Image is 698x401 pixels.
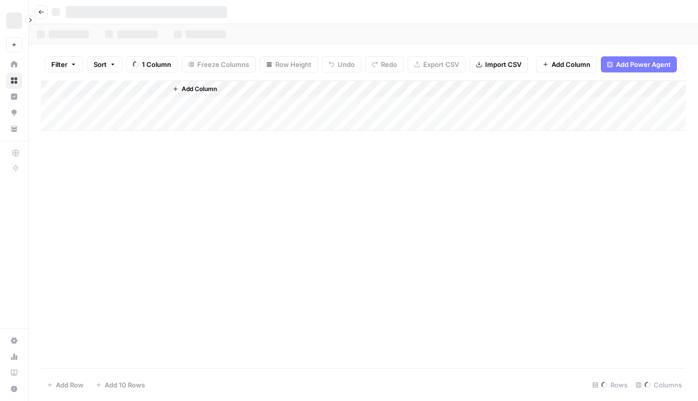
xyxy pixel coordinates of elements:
[616,59,671,69] span: Add Power Agent
[56,380,84,390] span: Add Row
[41,377,90,393] button: Add Row
[338,59,355,69] span: Undo
[182,56,256,72] button: Freeze Columns
[365,56,404,72] button: Redo
[485,59,521,69] span: Import CSV
[105,380,145,390] span: Add 10 Rows
[142,59,171,69] span: 1 Column
[6,105,22,121] a: Opportunities
[322,56,361,72] button: Undo
[87,56,122,72] button: Sort
[381,59,397,69] span: Redo
[552,59,590,69] span: Add Column
[90,377,151,393] button: Add 10 Rows
[6,89,22,105] a: Insights
[260,56,318,72] button: Row Height
[423,59,459,69] span: Export CSV
[6,72,22,89] a: Browse
[51,59,67,69] span: Filter
[632,377,686,393] div: Columns
[45,56,83,72] button: Filter
[169,83,221,96] button: Add Column
[588,377,632,393] div: Rows
[6,365,22,381] a: Learning Hub
[182,85,217,94] span: Add Column
[6,333,22,349] a: Settings
[536,56,597,72] button: Add Column
[6,381,22,397] button: Help + Support
[470,56,528,72] button: Import CSV
[94,59,107,69] span: Sort
[601,56,677,72] button: Add Power Agent
[408,56,466,72] button: Export CSV
[197,59,249,69] span: Freeze Columns
[6,56,22,72] a: Home
[126,56,178,72] button: 1 Column
[6,349,22,365] a: Usage
[275,59,312,69] span: Row Height
[6,121,22,137] a: Your Data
